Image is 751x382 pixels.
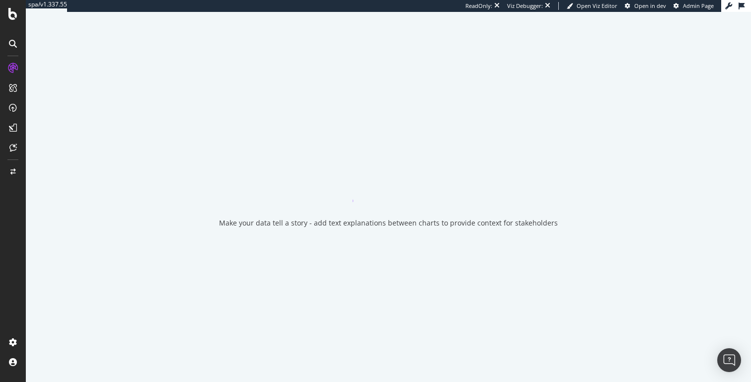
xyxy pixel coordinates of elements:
div: Make your data tell a story - add text explanations between charts to provide context for stakeho... [219,218,558,228]
span: Admin Page [683,2,714,9]
span: Open in dev [634,2,666,9]
div: ReadOnly: [465,2,492,10]
a: Admin Page [674,2,714,10]
div: animation [353,166,424,202]
div: Open Intercom Messenger [717,348,741,372]
a: Open in dev [625,2,666,10]
a: Open Viz Editor [567,2,617,10]
div: Viz Debugger: [507,2,543,10]
span: Open Viz Editor [577,2,617,9]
